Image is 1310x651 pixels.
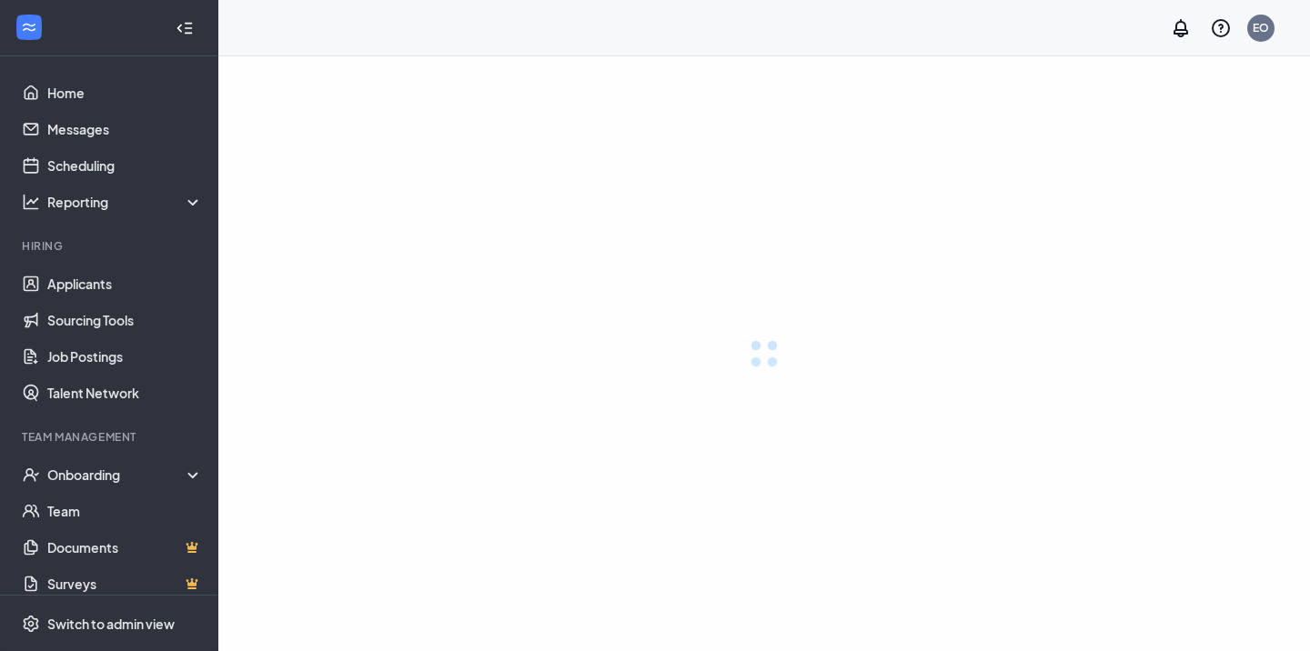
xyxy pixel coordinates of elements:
[47,147,203,184] a: Scheduling
[20,18,38,36] svg: WorkstreamLogo
[47,338,203,375] a: Job Postings
[22,466,40,484] svg: UserCheck
[176,19,194,37] svg: Collapse
[47,302,203,338] a: Sourcing Tools
[47,615,175,633] div: Switch to admin view
[47,375,203,411] a: Talent Network
[1210,17,1232,39] svg: QuestionInfo
[47,265,203,302] a: Applicants
[47,75,203,111] a: Home
[22,193,40,211] svg: Analysis
[47,529,203,566] a: DocumentsCrown
[1170,17,1192,39] svg: Notifications
[22,429,199,445] div: Team Management
[1253,20,1269,35] div: EO
[47,111,203,147] a: Messages
[47,193,204,211] div: Reporting
[47,493,203,529] a: Team
[47,566,203,602] a: SurveysCrown
[22,615,40,633] svg: Settings
[47,466,204,484] div: Onboarding
[22,238,199,254] div: Hiring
